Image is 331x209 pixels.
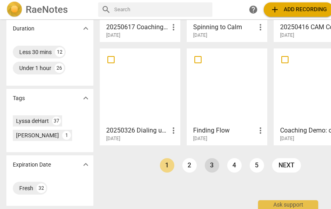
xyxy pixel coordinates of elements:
span: expand_more [81,160,91,169]
span: more_vert [169,22,178,32]
span: [DATE] [106,32,120,39]
span: [DATE] [106,135,120,142]
h3: Finding Flow [193,126,256,135]
a: Page 4 [227,158,242,173]
div: [PERSON_NAME] [16,131,59,139]
div: Fresh [19,184,33,192]
h2: RaeNotes [26,4,68,15]
a: next [272,158,301,173]
a: Page 3 [205,158,219,173]
span: search [101,5,111,14]
a: Page 5 [250,158,264,173]
div: 37 [52,117,61,125]
span: more_vert [256,22,265,32]
a: Help [246,2,260,17]
span: [DATE] [280,32,294,39]
button: Show more [80,92,92,104]
p: Expiration Date [13,161,51,169]
span: expand_more [81,93,91,103]
div: 12 [55,47,65,57]
a: Page 2 [182,158,197,173]
button: Show more [80,22,92,34]
h3: 20250617 Coaching Demo At Ease [106,22,169,32]
span: more_vert [169,126,178,135]
input: Search [114,3,209,16]
h3: Spinning to Calm [193,22,256,32]
span: add [270,5,280,14]
a: 20250326 Dialing up and down[DATE] [103,51,178,142]
a: Page 1 is your current page [160,158,174,173]
div: Under 1 hour [19,64,51,72]
div: Ask support [258,200,318,209]
button: Show more [80,159,92,171]
span: help [248,5,258,14]
span: more_vert [256,126,265,135]
div: 32 [36,183,46,193]
div: Lyssa deHart [16,117,49,125]
span: [DATE] [193,32,207,39]
p: Tags [13,94,25,102]
img: Logo [6,2,22,18]
div: 1 [62,131,71,140]
span: [DATE] [280,135,294,142]
span: [DATE] [193,135,207,142]
a: Finding Flow[DATE] [190,51,264,142]
a: LogoRaeNotes [6,2,92,18]
p: Duration [13,24,34,33]
div: Less 30 mins [19,48,52,56]
div: 26 [54,63,64,73]
h3: 20250326 Dialing up and down [106,126,169,135]
span: Add recording [270,5,327,14]
span: expand_more [81,24,91,33]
